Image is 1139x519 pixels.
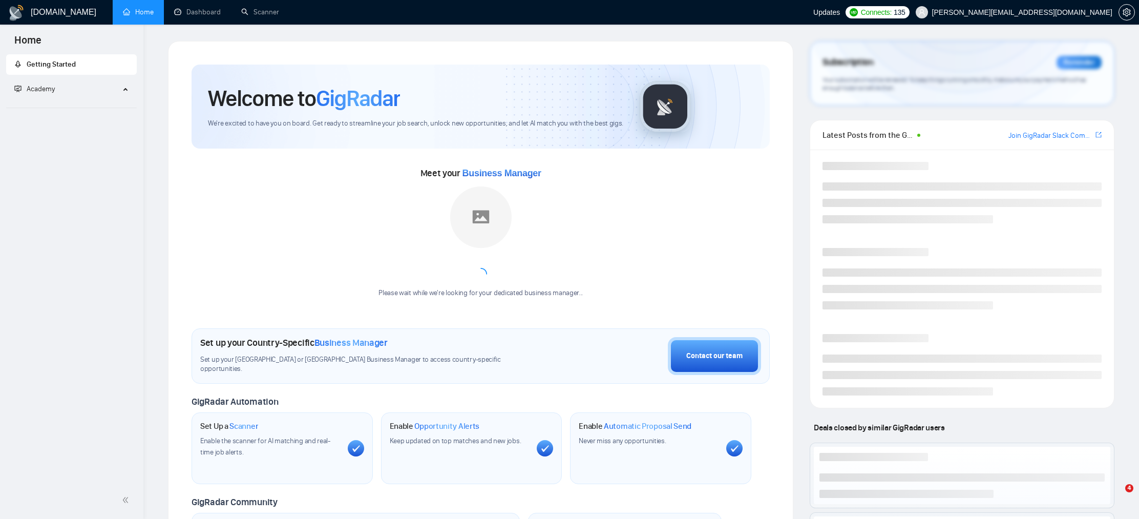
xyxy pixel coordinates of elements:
li: Academy Homepage [6,103,137,110]
span: Opportunity Alerts [414,421,479,431]
span: rocket [14,60,22,68]
span: Subscription [822,54,873,71]
span: 135 [894,7,905,18]
span: Set up your [GEOGRAPHIC_DATA] or [GEOGRAPHIC_DATA] Business Manager to access country-specific op... [200,355,537,375]
span: Academy [27,85,55,93]
span: GigRadar Community [192,496,278,508]
h1: Set Up a [200,421,258,431]
img: logo [8,5,25,21]
h1: Set up your Country-Specific [200,337,388,348]
span: export [1095,131,1102,139]
span: Deals closed by similar GigRadar users [810,419,948,437]
span: GigRadar Automation [192,396,278,407]
span: Business Manager [462,168,541,178]
a: dashboardDashboard [174,8,221,16]
button: Contact our team [668,337,761,375]
span: Keep updated on top matches and new jobs. [390,437,521,445]
span: Meet your [420,168,541,179]
span: setting [1119,8,1134,16]
div: Please wait while we're looking for your dedicated business manager... [372,288,589,298]
span: Getting Started [27,60,76,69]
iframe: Intercom live chat [1104,484,1129,509]
span: Updates [813,8,840,16]
h1: Enable [579,421,691,431]
a: Join GigRadar Slack Community [1008,130,1093,141]
span: Connects: [861,7,892,18]
span: Enable the scanner for AI matching and real-time job alerts. [200,437,330,456]
a: searchScanner [241,8,279,16]
span: Academy [14,85,55,93]
h1: Welcome to [208,85,400,112]
span: Automatic Proposal Send [604,421,691,431]
span: 4 [1125,484,1133,492]
span: double-left [122,495,132,505]
div: Reminder [1057,56,1102,69]
span: GigRadar [316,85,400,112]
li: Getting Started [6,54,137,75]
a: setting [1119,8,1135,16]
span: Your subscription will be renewed. To keep things running smoothly, make sure your payment method... [822,76,1086,92]
img: placeholder.png [450,186,512,248]
h1: Enable [390,421,480,431]
a: export [1095,130,1102,140]
span: Business Manager [314,337,388,348]
span: We're excited to have you on board. Get ready to streamline your job search, unlock new opportuni... [208,119,623,129]
span: fund-projection-screen [14,85,22,92]
a: homeHome [123,8,154,16]
span: Home [6,33,50,54]
button: setting [1119,4,1135,20]
span: Never miss any opportunities. [579,437,666,445]
span: user [918,9,925,16]
img: upwork-logo.png [850,8,858,16]
div: Contact our team [686,350,743,362]
span: Scanner [229,421,258,431]
span: Latest Posts from the GigRadar Community [822,129,914,141]
span: loading [475,268,487,280]
img: gigradar-logo.png [640,81,691,132]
